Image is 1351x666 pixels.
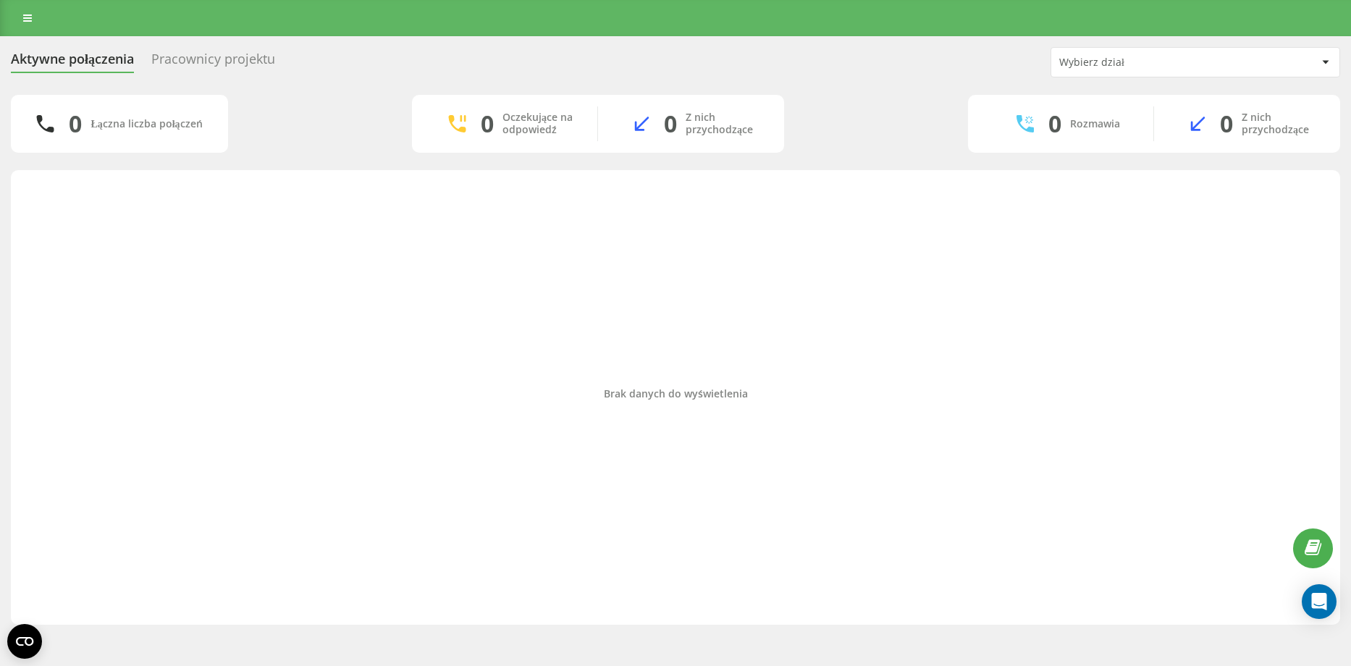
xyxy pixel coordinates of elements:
[502,111,576,136] div: Oczekujące na odpowiedź
[22,388,1329,400] div: Brak danych do wyświetlenia
[11,51,134,74] div: Aktywne połączenia
[1070,118,1120,130] div: Rozmawia
[1242,111,1318,136] div: Z nich przychodzące
[1302,584,1337,619] div: Open Intercom Messenger
[1048,110,1061,138] div: 0
[69,110,82,138] div: 0
[664,110,677,138] div: 0
[7,624,42,659] button: Open CMP widget
[1059,56,1232,69] div: Wybierz dział
[1220,110,1233,138] div: 0
[686,111,762,136] div: Z nich przychodzące
[151,51,275,74] div: Pracownicy projektu
[91,118,202,130] div: Łączna liczba połączeń
[481,110,494,138] div: 0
